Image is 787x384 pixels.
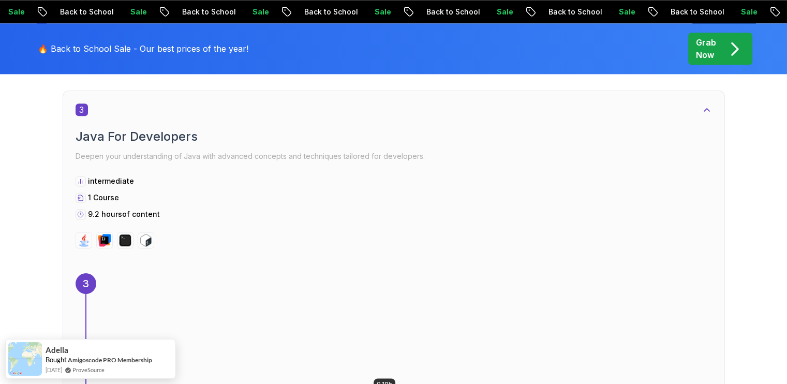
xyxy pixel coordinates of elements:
[88,193,119,202] span: 1 Course
[732,7,765,17] p: Sale
[295,7,366,17] p: Back to School
[78,234,90,246] img: java logo
[88,209,160,219] p: 9.2 hours of content
[76,149,712,164] p: Deepen your understanding of Java with advanced concepts and techniques tailored for developers.
[488,7,521,17] p: Sale
[119,234,131,246] img: terminal logo
[76,104,88,116] span: 3
[418,7,488,17] p: Back to School
[98,234,111,246] img: intellij logo
[610,7,643,17] p: Sale
[76,128,712,145] h2: Java For Developers
[51,7,122,17] p: Back to School
[76,273,96,294] div: 3
[122,7,155,17] p: Sale
[38,42,248,55] p: 🔥 Back to School Sale - Our best prices of the year!
[244,7,277,17] p: Sale
[140,234,152,246] img: bash logo
[68,356,152,364] a: Amigoscode PRO Membership
[46,356,67,364] span: Bought
[662,7,732,17] p: Back to School
[540,7,610,17] p: Back to School
[8,342,42,376] img: provesource social proof notification image
[696,36,716,61] p: Grab Now
[366,7,399,17] p: Sale
[46,365,62,374] span: [DATE]
[173,7,244,17] p: Back to School
[88,176,134,186] p: intermediate
[46,346,68,355] span: Adella
[72,365,105,374] a: ProveSource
